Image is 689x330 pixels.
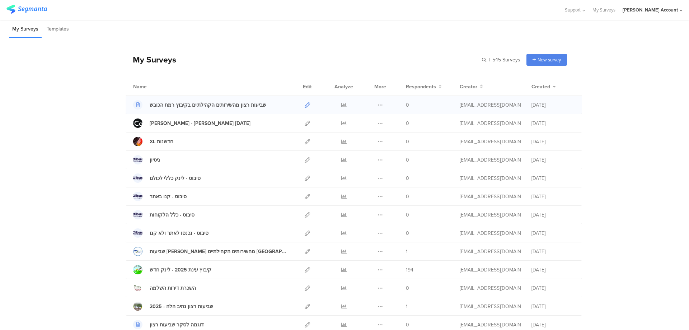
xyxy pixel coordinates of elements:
div: [DATE] [531,120,575,127]
div: [DATE] [531,303,575,310]
div: miri@miridikman.co.il [460,120,521,127]
span: 1 [406,248,408,255]
span: 0 [406,284,409,292]
span: 0 [406,138,409,145]
div: [DATE] [531,156,575,164]
div: Analyze [333,78,355,96]
div: [DATE] [531,284,575,292]
div: סקר מקאן - גל 7 ספטמבר 25 [150,120,250,127]
div: סיבוס - קנו באתר [150,193,187,200]
span: Creator [460,83,477,90]
div: קיבוץ עינת 2025 - לינק חדש [150,266,211,274]
a: סיבוס - כלל הלקוחות [133,210,194,219]
span: 0 [406,193,409,200]
div: miri@miridikman.co.il [460,156,521,164]
div: miri@miridikman.co.il [460,211,521,219]
div: סיבוס - לינק כללי לכולם [150,175,201,182]
a: XL חדשנות [133,137,173,146]
div: miri@miridikman.co.il [460,248,521,255]
div: More [372,78,388,96]
span: 0 [406,229,409,237]
button: Created [531,83,556,90]
img: segmanta logo [6,5,47,14]
span: 1 [406,303,408,310]
span: Created [531,83,550,90]
span: 545 Surveys [492,56,520,64]
li: My Surveys [9,21,42,38]
span: 0 [406,101,409,109]
a: השכרת דירות השלמה [133,283,196,293]
a: [PERSON_NAME] - [PERSON_NAME] [DATE] [133,118,250,128]
div: [DATE] [531,138,575,145]
div: ניסיון [150,156,160,164]
a: קיבוץ עינת 2025 - לינק חדש [133,265,211,274]
div: [DATE] [531,321,575,329]
a: סיבוס - נכנסו לאתר ולא קנו [133,228,208,238]
div: miri@miridikman.co.il [460,266,521,274]
div: miri@miridikman.co.il [460,321,521,329]
div: miri@miridikman.co.il [460,193,521,200]
span: 0 [406,156,409,164]
div: miri@miridikman.co.il [460,229,521,237]
span: | [488,56,491,64]
div: miri@miridikman.co.il [460,138,521,145]
div: miri@miridikman.co.il [460,284,521,292]
span: Respondents [406,83,436,90]
div: Name [133,83,176,90]
div: miri@miridikman.co.il [460,101,521,109]
li: Templates [43,21,72,38]
a: סיבוס - קנו באתר [133,192,187,201]
div: דוגמה לסקר שביעות רצון [150,321,204,329]
span: 0 [406,321,409,329]
div: miri@miridikman.co.il [460,175,521,182]
div: [DATE] [531,211,575,219]
a: שביעות רצון נתיב הלה - 2025 [133,302,213,311]
div: השכרת דירות השלמה [150,284,196,292]
a: ניסיון [133,155,160,164]
div: My Surveys [126,54,176,66]
div: [DATE] [531,175,575,182]
div: שביעות רצון מהשירותים הקהילתיים בקיבוץ רמת הכובש [150,101,266,109]
span: New survey [538,56,561,63]
div: שביעות רצון נתיב הלה - 2025 [150,303,213,310]
a: דוגמה לסקר שביעות רצון [133,320,204,329]
div: [DATE] [531,193,575,200]
button: Respondents [406,83,442,90]
span: 194 [406,266,413,274]
div: [DATE] [531,229,575,237]
div: XL חדשנות [150,138,173,145]
div: סיבוס - כלל הלקוחות [150,211,194,219]
span: 0 [406,211,409,219]
a: שביעות [PERSON_NAME] מהשירותים הקהילתיים [GEOGRAPHIC_DATA] [133,247,289,256]
div: סיבוס - נכנסו לאתר ולא קנו [150,229,208,237]
a: סיבוס - לינק כללי לכולם [133,173,201,183]
span: Support [565,6,581,13]
button: Creator [460,83,483,90]
span: 0 [406,175,409,182]
div: [DATE] [531,266,575,274]
div: [DATE] [531,248,575,255]
span: 0 [406,120,409,127]
div: miri@miridikman.co.il [460,303,521,310]
div: Edit [300,78,315,96]
div: [DATE] [531,101,575,109]
div: שביעות רצון מהשירותים הקהילתיים בשדה בוקר [150,248,289,255]
a: שביעות רצון מהשירותים הקהילתיים בקיבוץ רמת הכובש [133,100,266,110]
div: [PERSON_NAME] Account [623,6,678,13]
